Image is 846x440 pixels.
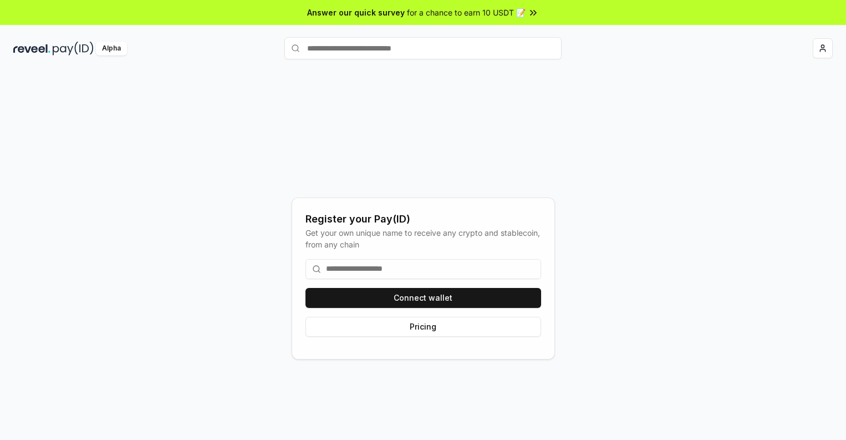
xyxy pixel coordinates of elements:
img: reveel_dark [13,42,50,55]
div: Get your own unique name to receive any crypto and stablecoin, from any chain [305,227,541,250]
div: Alpha [96,42,127,55]
span: for a chance to earn 10 USDT 📝 [407,7,526,18]
button: Pricing [305,317,541,337]
div: Register your Pay(ID) [305,211,541,227]
img: pay_id [53,42,94,55]
button: Connect wallet [305,288,541,308]
span: Answer our quick survey [307,7,405,18]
